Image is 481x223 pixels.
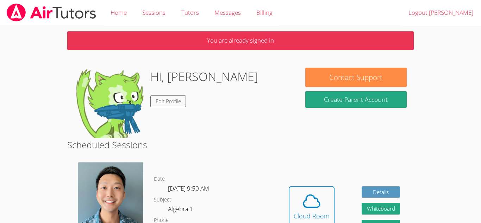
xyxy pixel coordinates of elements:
[150,95,186,107] a: Edit Profile
[168,184,209,192] span: [DATE] 9:50 AM
[150,68,258,86] h1: Hi, [PERSON_NAME]
[74,68,145,138] img: default.png
[214,8,241,17] span: Messages
[67,31,414,50] p: You are already signed in
[305,91,407,108] button: Create Parent Account
[305,68,407,87] button: Contact Support
[67,138,414,151] h2: Scheduled Sessions
[6,4,97,21] img: airtutors_banner-c4298cdbf04f3fff15de1276eac7730deb9818008684d7c2e4769d2f7ddbe033.png
[154,175,165,184] dt: Date
[294,211,330,221] div: Cloud Room
[154,196,171,204] dt: Subject
[168,204,195,216] dd: Algebra 1
[362,203,400,215] button: Whiteboard
[362,186,400,198] a: Details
